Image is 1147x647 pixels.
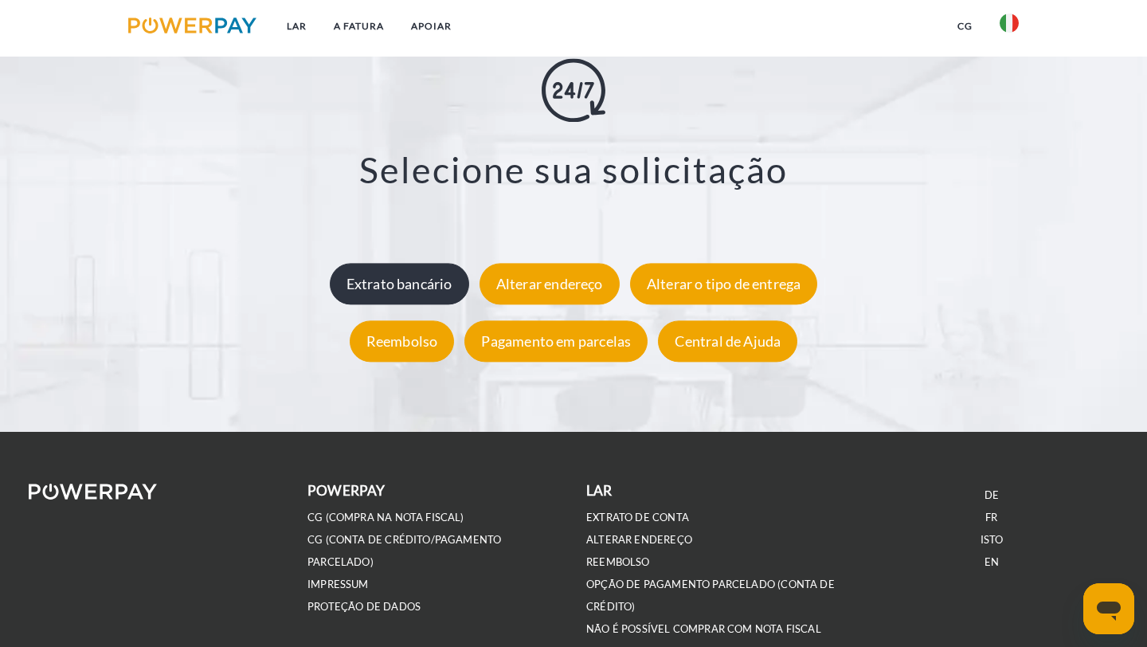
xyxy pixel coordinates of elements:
font: CG (Conta de Crédito/Pagamento Parcelado) [307,533,501,568]
a: Alterar endereço [476,275,624,292]
font: Lar [586,482,613,499]
font: NÃO É POSSÍVEL COMPRAR COM NOTA FISCAL [586,622,821,635]
a: EN [985,555,999,569]
font: A FATURA [334,20,384,32]
a: OPÇÃO DE PAGAMENTO PARCELADO (Conta de Crédito) [586,578,835,614]
a: CG (Conta de Crédito/Pagamento Parcelado) [307,533,501,569]
iframe: Botão para abrir a janela de mensagens [1083,583,1134,634]
font: REEMBOLSO [586,555,650,568]
font: PROTEÇÃO DE DADOS [307,600,421,613]
a: Central de Ajuda [654,332,801,350]
font: Lar [287,20,307,32]
font: DE [985,488,999,501]
font: Alterar endereço [496,275,603,292]
font: CG [957,20,973,32]
a: CG (Compra na Nota Fiscal) [307,511,464,524]
a: PROTEÇÃO DE DADOS [307,600,421,614]
font: POWERPAY [307,482,385,499]
font: Selecione sua solicitação [359,148,788,191]
a: Alterar o tipo de entrega [626,275,822,292]
a: ALTERAR ENDEREÇO [586,533,692,547]
font: Reembolso [366,332,438,350]
img: logo-powerpay.svg [128,18,256,33]
a: A FATURA [320,12,397,41]
font: IMPRESSUM [307,578,369,590]
img: online-shopping.svg [542,58,605,122]
a: Lar [273,12,320,41]
font: Apoiar [411,20,452,32]
a: CG [944,12,986,41]
a: ISTO [981,533,1004,547]
font: ISTO [981,533,1004,546]
a: DE [985,488,999,502]
a: Reembolso [346,332,459,350]
a: Pagamento em parcelas [460,332,652,350]
a: Extrato bancário [326,275,473,292]
font: EN [985,555,999,568]
a: FR [985,511,997,524]
a: REEMBOLSO [586,555,650,569]
font: ALTERAR ENDEREÇO [586,533,692,546]
a: Apoiar [397,12,465,41]
a: IMPRESSUM [307,578,369,591]
font: Central de Ajuda [675,332,781,350]
a: EXTRATO DE CONTA [586,511,689,524]
img: isto [1000,14,1019,33]
font: Extrato bancário [346,275,452,292]
a: NÃO É POSSÍVEL COMPRAR COM NOTA FISCAL [586,622,821,636]
font: OPÇÃO DE PAGAMENTO PARCELADO (Conta de Crédito) [586,578,835,613]
img: logo-powerpay-white.svg [29,484,157,500]
font: Pagamento em parcelas [481,332,631,350]
font: Alterar o tipo de entrega [647,275,801,292]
